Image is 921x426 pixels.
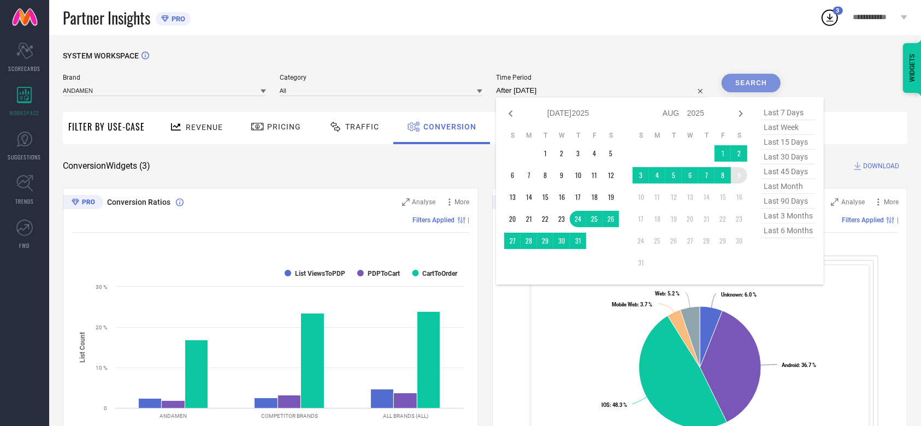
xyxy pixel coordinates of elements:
[761,105,816,120] span: last 7 days
[504,167,521,184] td: Sun Jul 06 2025
[586,167,603,184] td: Fri Jul 11 2025
[63,51,139,60] span: SYSTEM WORKSPACE
[698,211,715,227] td: Thu Aug 21 2025
[186,123,223,132] span: Revenue
[665,167,682,184] td: Tue Aug 05 2025
[521,233,537,249] td: Mon Jul 28 2025
[63,74,266,81] span: Brand
[633,211,649,227] td: Sun Aug 17 2025
[665,211,682,227] td: Tue Aug 19 2025
[715,131,731,140] th: Friday
[496,74,708,81] span: Time Period
[649,131,665,140] th: Monday
[655,291,680,297] text: : 5.2 %
[761,179,816,194] span: last month
[521,131,537,140] th: Monday
[761,194,816,209] span: last 90 days
[761,223,816,238] span: last 6 months
[601,402,609,408] tspan: IOS
[553,233,570,249] td: Wed Jul 30 2025
[553,189,570,205] td: Wed Jul 16 2025
[383,413,428,419] text: ALL BRANDS (ALL)
[96,365,107,371] text: 10 %
[731,233,747,249] td: Sat Aug 30 2025
[603,211,619,227] td: Sat Jul 26 2025
[698,167,715,184] td: Thu Aug 07 2025
[603,145,619,162] td: Sat Jul 05 2025
[107,198,170,206] span: Conversion Ratios
[603,167,619,184] td: Sat Jul 12 2025
[586,211,603,227] td: Fri Jul 25 2025
[295,270,345,277] text: List ViewsToPDP
[734,107,747,120] div: Next month
[504,233,521,249] td: Sun Jul 27 2025
[8,153,42,161] span: SUGGESTIONS
[20,241,30,250] span: FWD
[63,7,150,29] span: Partner Insights
[863,161,899,171] span: DOWNLOAD
[761,164,816,179] span: last 45 days
[160,413,187,419] text: ANDAMEN
[682,211,698,227] td: Wed Aug 20 2025
[633,189,649,205] td: Sun Aug 10 2025
[731,211,747,227] td: Sat Aug 23 2025
[492,195,533,211] div: Premium
[715,167,731,184] td: Fri Aug 08 2025
[831,198,839,206] svg: Zoom
[570,211,586,227] td: Thu Jul 24 2025
[423,270,458,277] text: CartToOrder
[570,131,586,140] th: Thursday
[665,131,682,140] th: Tuesday
[15,197,34,205] span: TRENDS
[665,233,682,249] td: Tue Aug 26 2025
[682,131,698,140] th: Wednesday
[655,291,665,297] tspan: Web
[715,233,731,249] td: Fri Aug 29 2025
[169,15,185,23] span: PRO
[570,167,586,184] td: Thu Jul 10 2025
[9,64,41,73] span: SCORECARDS
[897,216,899,224] span: |
[261,413,318,419] text: COMPETITOR BRANDS
[413,216,455,224] span: Filters Applied
[731,131,747,140] th: Saturday
[570,145,586,162] td: Thu Jul 03 2025
[496,84,708,97] input: Select time period
[553,167,570,184] td: Wed Jul 09 2025
[633,255,649,271] td: Sun Aug 31 2025
[682,167,698,184] td: Wed Aug 06 2025
[761,150,816,164] span: last 30 days
[521,167,537,184] td: Mon Jul 07 2025
[782,362,799,368] tspan: Android
[586,145,603,162] td: Fri Jul 04 2025
[267,122,301,131] span: Pricing
[537,167,553,184] td: Tue Jul 08 2025
[504,131,521,140] th: Sunday
[601,402,627,408] text: : 48.3 %
[68,120,145,133] span: Filter By Use-Case
[721,292,757,298] text: : 6.0 %
[731,167,747,184] td: Sat Aug 09 2025
[368,270,400,277] text: PDPToCart
[521,211,537,227] td: Mon Jul 21 2025
[761,120,816,135] span: last week
[603,189,619,205] td: Sat Jul 19 2025
[633,167,649,184] td: Sun Aug 03 2025
[698,131,715,140] th: Thursday
[612,301,637,307] tspan: Mobile Web
[761,209,816,223] span: last 3 months
[537,189,553,205] td: Tue Jul 15 2025
[649,167,665,184] td: Mon Aug 04 2025
[682,189,698,205] td: Wed Aug 13 2025
[820,8,840,27] div: Open download list
[721,292,742,298] tspan: Unknown
[412,198,436,206] span: Analyse
[504,211,521,227] td: Sun Jul 20 2025
[10,109,40,117] span: WORKSPACE
[79,332,86,363] tspan: List Count
[537,211,553,227] td: Tue Jul 22 2025
[612,301,652,307] text: : 3.7 %
[715,145,731,162] td: Fri Aug 01 2025
[553,145,570,162] td: Wed Jul 02 2025
[715,189,731,205] td: Fri Aug 15 2025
